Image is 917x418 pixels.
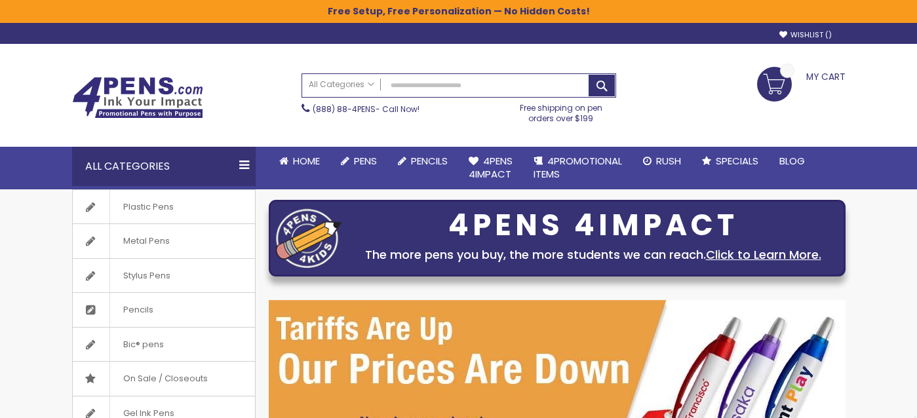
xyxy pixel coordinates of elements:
[109,190,187,224] span: Plastic Pens
[73,190,255,224] a: Plastic Pens
[72,147,256,186] div: All Categories
[779,30,832,40] a: Wishlist
[458,147,523,189] a: 4Pens4impact
[656,154,681,168] span: Rush
[109,293,166,327] span: Pencils
[534,154,622,181] span: 4PROMOTIONAL ITEMS
[523,147,633,189] a: 4PROMOTIONALITEMS
[73,362,255,396] a: On Sale / Closeouts
[109,362,221,396] span: On Sale / Closeouts
[109,224,183,258] span: Metal Pens
[109,259,184,293] span: Stylus Pens
[506,98,616,124] div: Free shipping on pen orders over $199
[692,147,769,176] a: Specials
[330,147,387,176] a: Pens
[706,246,821,263] a: Click to Learn More.
[387,147,458,176] a: Pencils
[302,74,381,96] a: All Categories
[73,328,255,362] a: Bic® pens
[276,208,341,268] img: four_pen_logo.png
[469,154,513,181] span: 4Pens 4impact
[411,154,448,168] span: Pencils
[293,154,320,168] span: Home
[769,147,815,176] a: Blog
[73,293,255,327] a: Pencils
[348,246,838,264] div: The more pens you buy, the more students we can reach.
[313,104,419,115] span: - Call Now!
[72,77,203,119] img: 4Pens Custom Pens and Promotional Products
[633,147,692,176] a: Rush
[779,154,805,168] span: Blog
[269,147,330,176] a: Home
[716,154,758,168] span: Specials
[73,224,255,258] a: Metal Pens
[73,259,255,293] a: Stylus Pens
[109,328,177,362] span: Bic® pens
[309,79,374,90] span: All Categories
[348,212,838,239] div: 4PENS 4IMPACT
[313,104,376,115] a: (888) 88-4PENS
[354,154,377,168] span: Pens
